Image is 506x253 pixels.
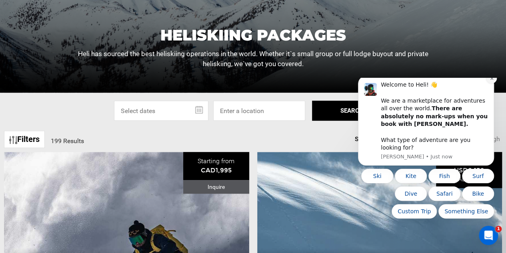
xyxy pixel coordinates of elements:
[213,101,305,121] input: Enter a location
[92,126,148,141] button: Quick reply: Something Else
[35,3,142,74] div: Message content
[15,91,47,105] button: Quick reply: Ski
[70,28,436,43] h1: Heliskiing Packages
[346,78,506,223] iframe: Intercom notifications message
[9,136,17,144] img: btn-icon.svg
[35,3,142,74] div: Welcome to Heli! 👋 We are a marketplace for adventures all over the world. What type of adventure...
[114,101,208,121] input: Select dates
[116,91,148,105] button: Quick reply: Surf
[35,27,142,49] b: There are absolutely no mark-ups when you book with [PERSON_NAME].
[46,126,91,141] button: Quick reply: Custom Trip
[116,109,148,123] button: Quick reply: Bike
[82,109,114,123] button: Quick reply: Safari
[18,5,31,18] img: Profile image for Carl
[4,131,45,148] a: Filters
[495,226,502,232] span: 1
[35,75,142,83] p: Message from Carl, sent Just now
[82,91,114,105] button: Quick reply: Fish
[312,101,392,121] button: SEARCH
[51,137,84,145] span: 199 Results
[70,49,436,69] p: Heli has sourced the best heliskiing operations in the world. Whether it`s small group or full lo...
[12,91,148,141] div: Quick reply options
[49,91,81,105] button: Quick reply: Kite
[479,226,498,245] iframe: Intercom live chat
[49,109,81,123] button: Quick reply: Dive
